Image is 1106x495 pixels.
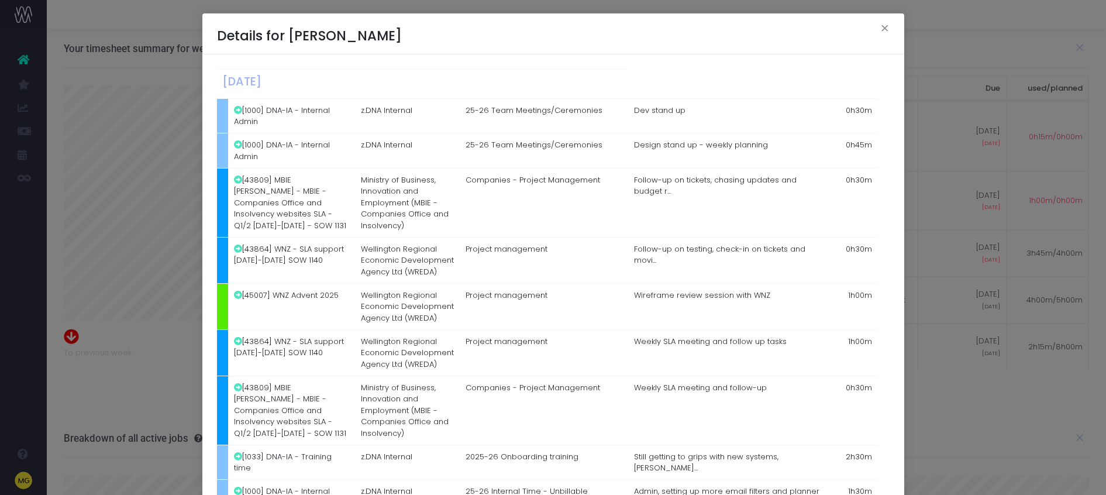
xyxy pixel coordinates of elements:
[355,283,460,329] td: Wellington Regional Economic Development Agency Ltd (WREDA)
[217,28,431,44] h3: Details for [PERSON_NAME]
[830,376,878,445] td: 0h30m
[228,283,355,329] td: [45007] WNZ Advent 2025
[355,133,460,169] td: z.DNA Internal
[873,20,897,39] button: Close
[830,168,878,237] td: 0h30m
[634,174,825,197] span: Follow-up on tickets, chasing updates and budget r...
[222,75,622,88] h4: [DATE]
[830,445,878,480] td: 2h30m
[830,133,878,169] td: 0h45m
[228,329,355,376] td: [43864] WNZ - SLA support [DATE]-[DATE] SOW 1140
[228,445,355,480] td: [1033] DNA-IA - Training time
[355,445,460,480] td: z.DNA Internal
[466,382,600,394] span: Companies - Project Management
[466,336,547,348] span: Project management
[830,329,878,376] td: 1h00m
[355,98,460,133] td: z.DNA Internal
[466,139,602,151] span: 25-26 Team Meetings/Ceremonies
[634,243,825,266] span: Follow-up on testing, check-in on tickets and movi...
[466,243,547,255] span: Project management
[228,133,355,169] td: [1000] DNA-IA - Internal Admin
[628,283,830,329] td: Wireframe review session with WNZ
[830,98,878,133] td: 0h30m
[466,290,547,301] span: Project management
[466,105,602,116] span: 25-26 Team Meetings/Ceremonies
[628,98,830,133] td: Dev stand up
[466,174,600,186] span: Companies - Project Management
[830,283,878,329] td: 1h00m
[228,98,355,133] td: [1000] DNA-IA - Internal Admin
[355,168,460,237] td: Ministry of Business, Innovation and Employment (MBIE - Companies Office and Insolvency)
[634,451,825,474] span: Still getting to grips with new systems, [PERSON_NAME]...
[228,237,355,283] td: [43864] WNZ - SLA support [DATE]-[DATE] SOW 1140
[628,133,830,169] td: Design stand up - weekly planning
[228,168,355,237] td: [43809] MBIE [PERSON_NAME] - MBIE - Companies Office and Insolvency websites SLA - Q1/2 [DATE]-[D...
[228,376,355,445] td: [43809] MBIE [PERSON_NAME] - MBIE - Companies Office and Insolvency websites SLA - Q1/2 [DATE]-[D...
[355,376,460,445] td: Ministry of Business, Innovation and Employment (MBIE - Companies Office and Insolvency)
[628,376,830,445] td: Weekly SLA meeting and follow-up
[355,237,460,283] td: Wellington Regional Economic Development Agency Ltd (WREDA)
[355,329,460,376] td: Wellington Regional Economic Development Agency Ltd (WREDA)
[466,451,578,463] span: 2025-26 Onboarding training
[830,237,878,283] td: 0h30m
[628,329,830,376] td: Weekly SLA meeting and follow up tasks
